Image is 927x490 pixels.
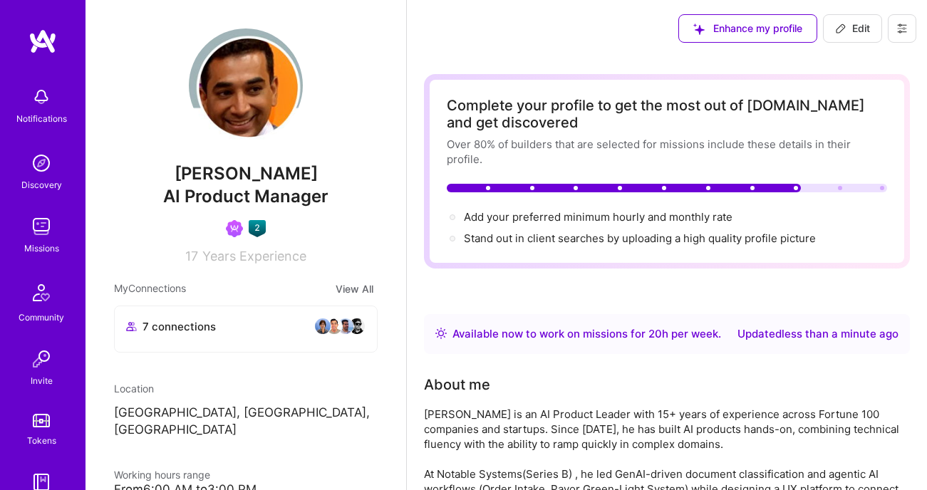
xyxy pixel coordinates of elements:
[693,24,705,35] i: icon SuggestedTeams
[693,21,802,36] span: Enhance my profile
[326,318,343,335] img: avatar
[29,28,57,54] img: logo
[189,28,303,142] img: User Avatar
[114,281,186,297] span: My Connections
[114,405,378,439] p: [GEOGRAPHIC_DATA], [GEOGRAPHIC_DATA], [GEOGRAPHIC_DATA]
[27,212,56,241] img: teamwork
[21,177,62,192] div: Discovery
[27,149,56,177] img: discovery
[331,281,378,297] button: View All
[27,433,56,448] div: Tokens
[447,97,887,131] div: Complete your profile to get the most out of [DOMAIN_NAME] and get discovered
[185,249,198,264] span: 17
[648,327,662,340] span: 20
[114,306,378,353] button: 7 connectionsavataravataravataravatar
[33,414,50,427] img: tokens
[823,14,882,43] button: Edit
[114,381,378,396] div: Location
[348,318,366,335] img: avatar
[16,111,67,126] div: Notifications
[464,210,732,224] span: Add your preferred minimum hourly and monthly rate
[19,310,64,325] div: Community
[27,345,56,373] img: Invite
[24,241,59,256] div: Missions
[163,186,328,207] span: AI Product Manager
[143,319,216,334] span: 7 connections
[447,137,887,167] div: Over 80% of builders that are selected for missions include these details in their profile.
[435,328,447,339] img: Availability
[114,163,378,184] span: [PERSON_NAME]
[114,469,210,481] span: Working hours range
[314,318,331,335] img: avatar
[337,318,354,335] img: avatar
[424,374,490,395] div: Tell us a little about yourself
[678,14,817,43] button: Enhance my profile
[24,276,58,310] img: Community
[126,321,137,332] i: icon Collaborator
[452,325,721,343] div: Available now to work on missions for h per week .
[424,374,490,395] div: About me
[31,373,53,388] div: Invite
[27,83,56,111] img: bell
[202,249,306,264] span: Years Experience
[226,220,243,237] img: Been on Mission
[737,325,898,343] div: Updated less than a minute ago
[464,231,816,246] div: Stand out in client searches by uploading a high quality profile picture
[835,21,870,36] span: Edit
